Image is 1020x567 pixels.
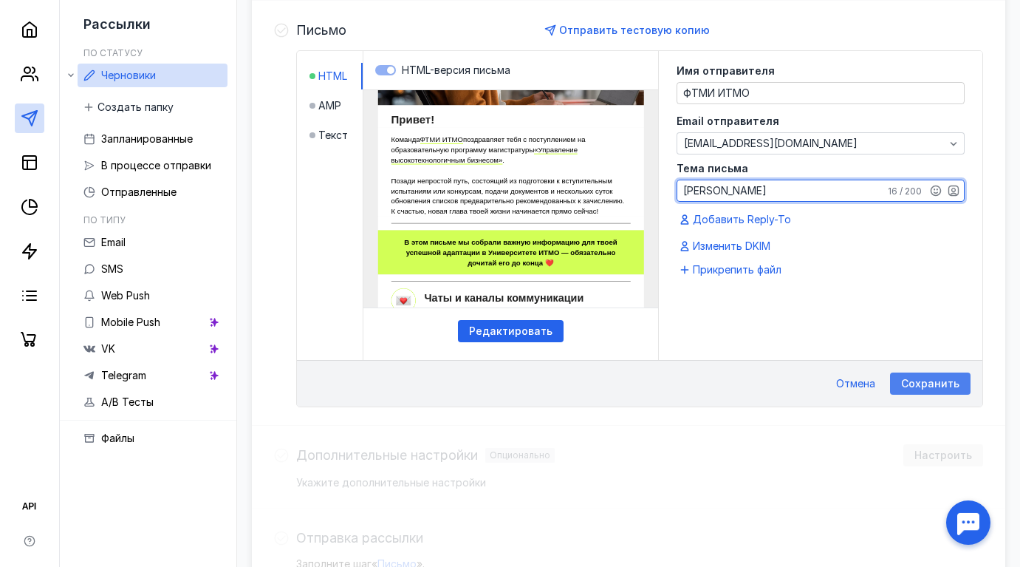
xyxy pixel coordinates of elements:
[78,64,227,87] a: Черновики
[836,378,875,390] span: Отмена
[255,90,767,308] iframe: preview
[677,163,748,174] span: Тема письма
[296,23,346,38] h4: Письмо
[677,211,797,228] button: Добавить Reply-To
[101,159,211,172] span: В процессе отправки
[318,69,347,84] span: HTML
[677,116,779,126] span: Email отправителя
[101,369,146,381] span: Telegram
[78,364,227,387] a: Telegram
[101,316,160,328] span: Mobile Push
[78,310,227,334] a: Mobile Push
[888,186,922,197] div: 16 / 200
[890,373,971,395] button: Сохранить
[677,180,964,201] textarea: [PERSON_NAME]
[101,342,115,355] span: VK
[78,427,227,450] a: Файлы
[901,378,959,390] span: Сохранить
[101,289,150,302] span: Web Push
[78,154,227,177] a: В процессе отправки
[101,186,177,198] span: Отправленные
[78,284,227,308] a: Web Push
[318,98,341,113] span: AMP
[97,101,174,114] span: Создать папку
[101,395,154,408] span: A/B Тесты
[101,432,134,444] span: Файлы
[78,180,227,204] a: Отправленные
[539,19,717,41] button: Отправить тестовую копию
[101,262,123,275] span: SMS
[78,127,227,151] a: Запланированные
[78,337,227,361] a: VK
[559,24,710,36] span: Отправить тестовую копию
[83,16,151,32] span: Рассылки
[677,66,775,76] span: Имя отправителя
[677,237,776,255] button: Изменить DKIM
[677,83,964,103] textarea: ФТМИ ИТМО
[677,132,965,155] button: [EMAIL_ADDRESS][DOMAIN_NAME]
[101,69,156,81] span: Черновики
[101,132,193,145] span: Запланированные
[458,320,564,342] button: Редактировать
[677,261,787,279] button: Прикрепить файл
[78,257,227,281] a: SMS
[78,231,227,254] a: Email
[318,128,348,143] span: Текст
[693,239,770,254] span: Изменить DKIM
[693,262,781,277] span: Прикрепить файл
[469,325,552,338] span: Редактировать
[101,236,126,248] span: Email
[78,390,227,414] a: A/B Тесты
[402,64,510,76] span: HTML-версия письма
[829,373,883,395] button: Отмена
[78,96,181,118] button: Создать папку
[693,212,791,227] span: Добавить Reply-To
[684,137,858,150] span: [EMAIL_ADDRESS][DOMAIN_NAME]
[83,47,143,58] h5: По статусу
[83,214,126,225] h5: По типу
